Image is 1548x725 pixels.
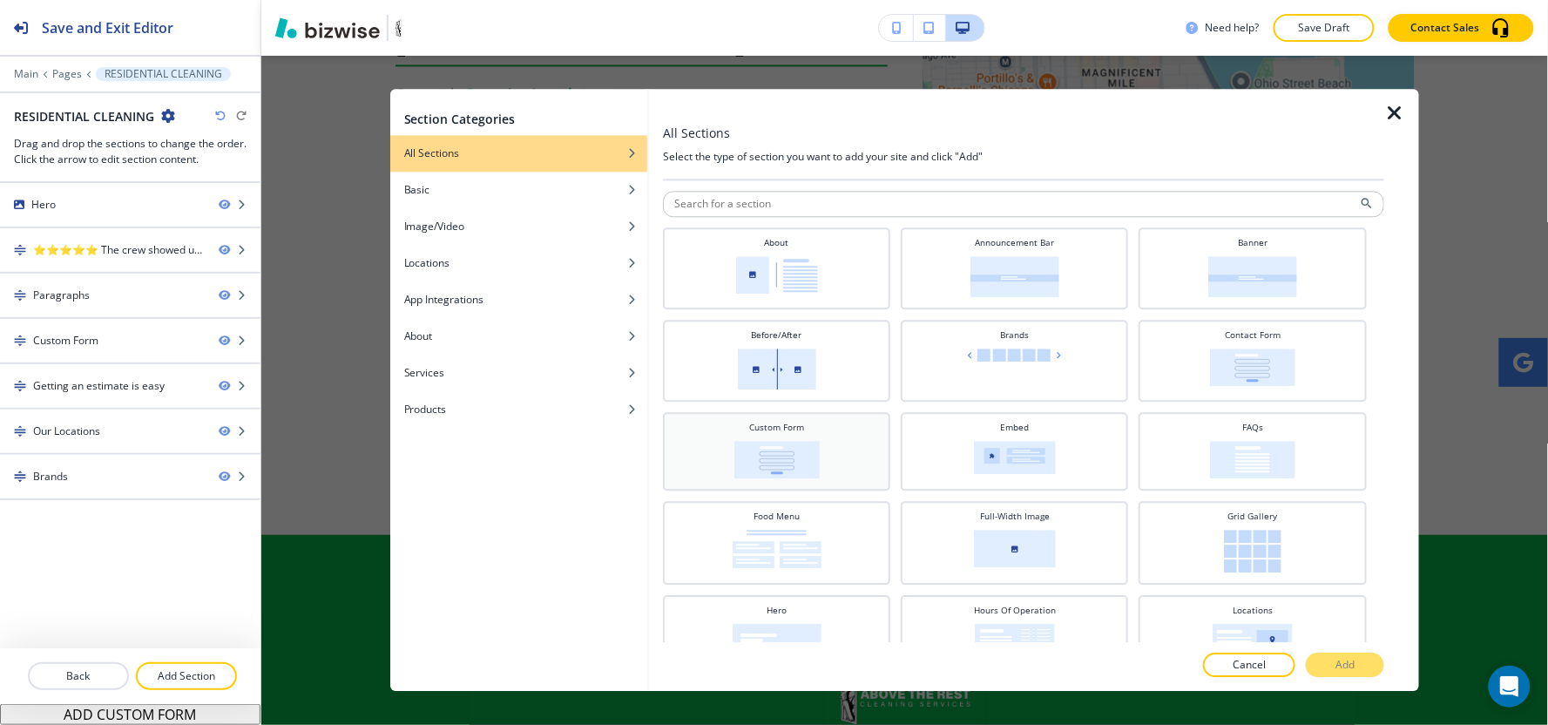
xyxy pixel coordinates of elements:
[14,335,26,347] img: Drag
[404,255,450,271] h4: Locations
[1225,329,1281,342] h4: Contact Form
[663,501,890,585] div: Food MenuBOXY_MENU
[1213,624,1293,655] img: BOXY_LOCATIONS
[390,391,647,428] button: Products
[901,227,1128,309] div: Announcement BarBOXY_ANNOUNCEMENT_BAR
[749,421,804,434] h4: Custom Form
[1206,20,1260,36] h3: Need help?
[901,412,1128,491] div: EmbedBOXY_EMBED
[14,244,26,256] img: Drag
[964,349,1066,362] img: BOXY_BRANDS
[663,320,890,402] div: Before/AfterBOXY_BEFORE_AFTER
[28,662,129,690] button: Back
[42,17,173,38] h2: Save and Exit Editor
[1203,654,1295,678] button: Cancel
[752,329,802,342] h4: Before/After
[1210,349,1295,386] img: BOXY_CONTACT_FORM
[736,256,818,294] img: BOXY_ABOUT
[901,501,1128,585] div: Full-Width ImageBOXY_FULL_WIDTH_IMAGE
[1210,441,1295,478] img: BOXY_FAQ
[767,604,787,617] h4: Hero
[754,510,800,523] h4: Food Menu
[1228,510,1278,523] h4: Grid Gallery
[1139,501,1367,585] div: Grid GalleryBOXY_GRID_GALLERY
[980,510,1050,523] h4: Full-Width Image
[663,595,890,677] div: HeroBOXY_HERO
[33,242,205,258] div: ⭐⭐⭐⭐⭐ The crew showed up promptly and did an excellent job. I will definitely use their service a...
[404,402,447,417] h4: Products
[1139,227,1367,309] div: BannerBOXY_BANNER
[733,530,821,568] img: BOXY_MENU
[765,236,789,249] h4: About
[30,668,127,684] p: Back
[1224,530,1281,573] img: BOXY_GRID_GALLERY
[738,349,816,390] img: BOXY_BEFORE_AFTER
[901,595,1128,677] div: Hours Of OperationBOXY_HOURS_OF_OPERATION
[974,441,1056,474] img: BOXY_EMBED
[1208,256,1297,297] img: BOXY_BANNER
[1238,236,1267,249] h4: Banner
[976,236,1055,249] h4: Announcement Bar
[404,110,516,128] h2: Section Categories
[14,380,26,392] img: Drag
[390,172,647,208] button: Basic
[404,292,484,308] h4: App Integrations
[395,18,443,37] img: Your Logo
[1139,412,1367,491] div: FAQsBOXY_FAQ
[970,256,1059,297] img: BOXY_ANNOUNCEMENT_BAR
[33,333,98,349] div: Custom Form
[901,320,1128,402] div: BrandsBOXY_BRANDS
[33,469,68,484] div: Brands
[1242,421,1263,434] h4: FAQs
[33,378,165,394] div: Getting an estimate is easy
[390,281,647,318] button: App Integrations
[1296,20,1352,36] p: Save Draft
[1489,666,1531,708] div: Open Intercom Messenger
[1001,421,1030,434] h4: Embed
[975,624,1055,655] img: BOXY_HOURS_OF_OPERATION
[105,68,222,80] p: RESIDENTIAL CLEANING
[1233,658,1266,674] p: Cancel
[663,227,890,309] div: AboutBOXY_ABOUT
[404,219,465,234] h4: Image/Video
[733,624,821,665] img: BOXY_HERO
[663,191,1384,217] input: Search for a section
[14,425,26,437] img: Drag
[404,182,430,198] h4: Basic
[390,355,647,391] button: Services
[96,67,231,81] button: RESIDENTIAL CLEANING
[974,530,1056,567] img: BOXY_FULL_WIDTH_IMAGE
[390,135,647,172] button: All Sections
[390,208,647,245] button: Image/Video
[1139,595,1367,677] div: LocationsBOXY_LOCATIONS
[390,318,647,355] button: About
[1274,14,1375,42] button: Save Draft
[1389,14,1534,42] button: Contact Sales
[136,662,237,690] button: Add Section
[33,288,90,303] div: Paragraphs
[14,68,38,80] button: Main
[390,245,647,281] button: Locations
[404,146,460,161] h4: All Sections
[404,365,445,381] h4: Services
[14,289,26,302] img: Drag
[14,471,26,483] img: Drag
[1001,329,1030,342] h4: Brands
[404,329,433,344] h4: About
[14,136,247,167] h3: Drag and drop the sections to change the order. Click the arrow to edit section content.
[1233,604,1273,617] h4: Locations
[31,197,56,213] div: Hero
[138,668,235,684] p: Add Section
[52,68,82,80] button: Pages
[14,107,154,125] h2: RESIDENTIAL CLEANING
[1139,320,1367,402] div: Contact FormBOXY_CONTACT_FORM
[663,124,730,142] h3: All Sections
[33,423,100,439] div: Our Locations
[275,17,380,38] img: Bizwise Logo
[663,412,890,491] div: Custom FormBOXY_FORM
[1411,20,1480,36] p: Contact Sales
[974,604,1056,617] h4: Hours Of Operation
[734,441,820,478] img: BOXY_FORM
